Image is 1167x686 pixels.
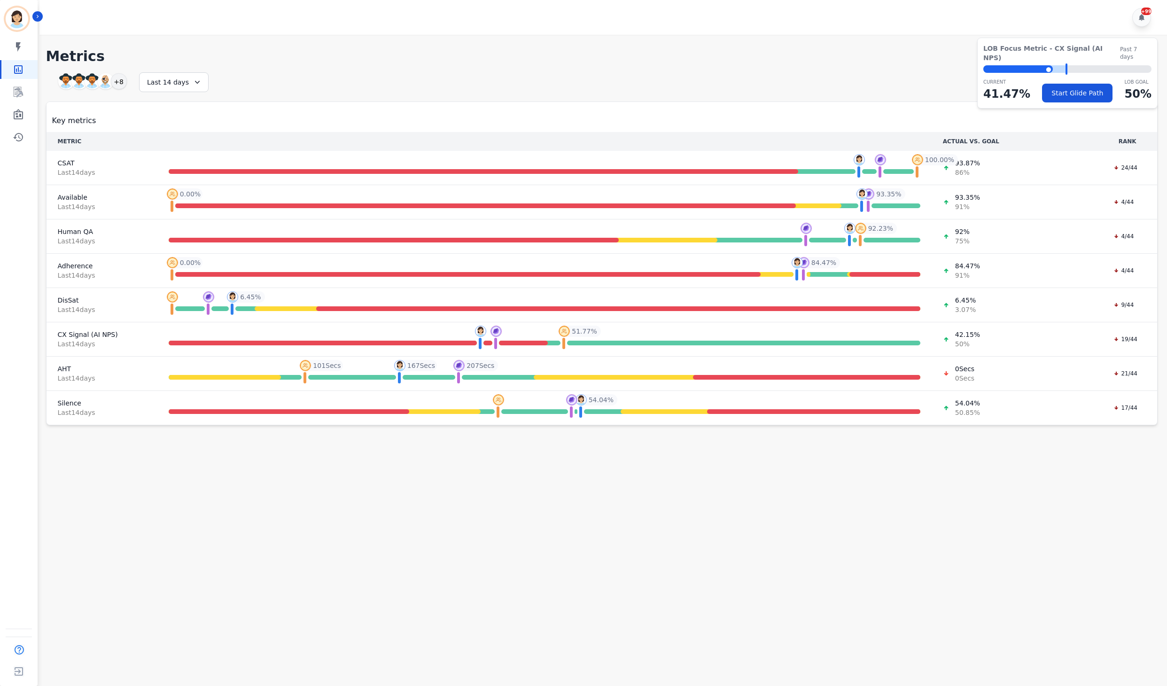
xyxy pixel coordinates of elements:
span: 0.00 % [180,189,201,199]
span: 51.77 % [572,327,597,336]
img: profile-pic [453,360,465,371]
th: METRIC [47,132,157,151]
div: 17/44 [1109,403,1142,413]
div: 19/44 [1109,335,1142,344]
img: profile-pic [493,394,504,405]
span: LOB Focus Metric - CX Signal (AI NPS) [983,44,1120,62]
span: Silence [58,398,146,408]
img: profile-pic [798,257,809,268]
span: 54.04 % [589,395,614,405]
span: Available [58,193,146,202]
img: profile-pic [576,394,587,405]
p: LOB Goal [1125,78,1151,86]
span: 93.35 % [955,193,980,202]
div: +99 [1141,8,1151,15]
span: 84.47 % [811,258,836,267]
span: Last 14 day s [58,271,146,280]
img: profile-pic [792,257,803,268]
span: 0 Secs [955,374,974,383]
p: CURRENT [983,78,1030,86]
span: 86 % [955,168,980,177]
div: ⬤ [983,65,1053,73]
span: 93.87 % [955,158,980,168]
img: profile-pic [856,188,868,200]
span: Human QA [58,227,146,236]
span: Last 14 day s [58,202,146,211]
span: Past 7 days [1120,46,1151,61]
div: 4/44 [1109,266,1138,275]
span: 54.04 % [955,398,980,408]
img: profile-pic [167,257,178,268]
button: Start Glide Path [1042,84,1113,102]
span: Last 14 day s [58,339,146,349]
p: 41.47 % [983,86,1030,102]
div: +8 [111,73,127,89]
img: profile-pic [801,223,812,234]
span: 167 Secs [407,361,435,370]
span: 84.47 % [955,261,980,271]
span: Last 14 day s [58,374,146,383]
span: 75 % [955,236,970,246]
h1: Metrics [46,48,1158,65]
span: 92.23 % [868,224,893,233]
span: 0.00 % [180,258,201,267]
span: Last 14 day s [58,408,146,417]
img: profile-pic [203,291,214,303]
span: Last 14 day s [58,236,146,246]
th: RANK [1097,132,1157,151]
img: profile-pic [167,188,178,200]
div: 4/44 [1109,232,1138,241]
span: 101 Secs [313,361,341,370]
img: profile-pic [875,154,886,165]
span: 100.00 % [925,155,954,164]
span: 42.15 % [955,330,980,339]
span: 91 % [955,202,980,211]
div: 24/44 [1109,163,1142,172]
span: 92 % [955,227,970,236]
img: profile-pic [854,154,865,165]
div: 21/44 [1109,369,1142,378]
th: ACTUAL VS. GOAL [932,132,1098,151]
span: Adherence [58,261,146,271]
span: 93.35 % [876,189,901,199]
img: profile-pic [475,326,486,337]
img: Bordered avatar [6,8,28,30]
div: 4/44 [1109,197,1138,207]
span: Last 14 day s [58,305,146,314]
span: Last 14 day s [58,168,146,177]
span: Key metrics [52,115,96,126]
span: 91 % [955,271,980,280]
img: profile-pic [912,154,923,165]
span: 3.07 % [955,305,976,314]
span: DisSat [58,296,146,305]
img: profile-pic [227,291,238,303]
span: 50 % [955,339,980,349]
img: profile-pic [844,223,856,234]
div: Last 14 days [139,72,209,92]
span: 6.45 % [955,296,976,305]
img: profile-pic [566,394,577,405]
span: 207 Secs [467,361,494,370]
img: profile-pic [300,360,311,371]
p: 50 % [1125,86,1151,102]
span: 50.85 % [955,408,980,417]
img: profile-pic [394,360,405,371]
img: profile-pic [863,188,874,200]
img: profile-pic [855,223,866,234]
span: 0 Secs [955,364,974,374]
span: 6.45 % [240,292,261,302]
span: CSAT [58,158,146,168]
img: profile-pic [167,291,178,303]
img: profile-pic [490,326,502,337]
div: 9/44 [1109,300,1138,310]
img: profile-pic [559,326,570,337]
span: CX Signal (AI NPS) [58,330,146,339]
span: AHT [58,364,146,374]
